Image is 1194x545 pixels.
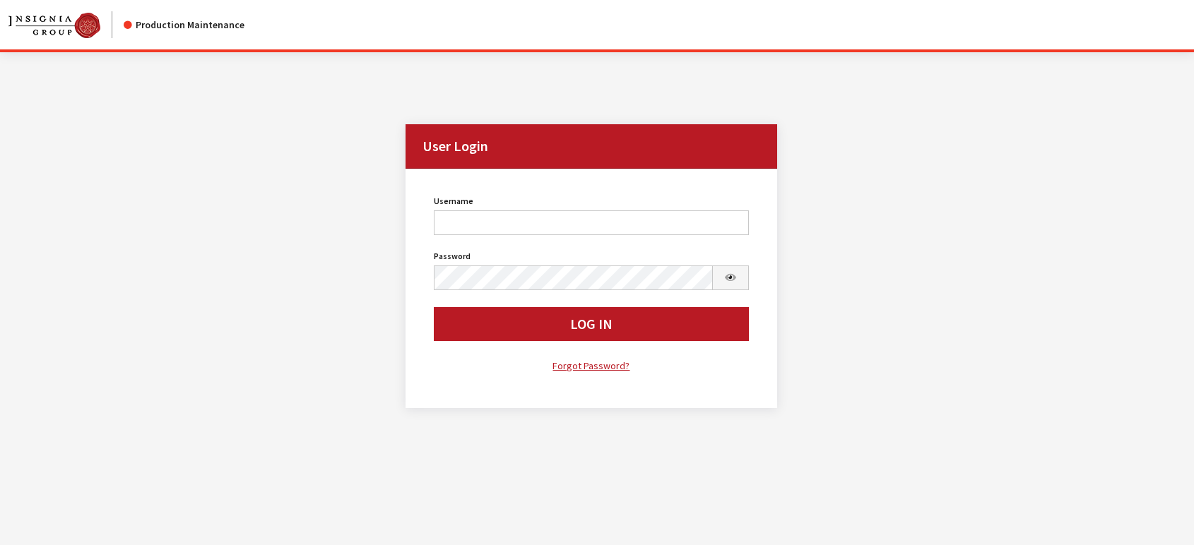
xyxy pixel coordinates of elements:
label: Password [434,250,471,263]
label: Username [434,195,473,208]
img: Catalog Maintenance [8,13,100,38]
a: Forgot Password? [434,358,749,374]
h2: User Login [406,124,777,169]
button: Show Password [712,265,749,290]
button: Log In [434,307,749,341]
div: Production Maintenance [124,18,244,32]
a: Insignia Group logo [8,11,124,38]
